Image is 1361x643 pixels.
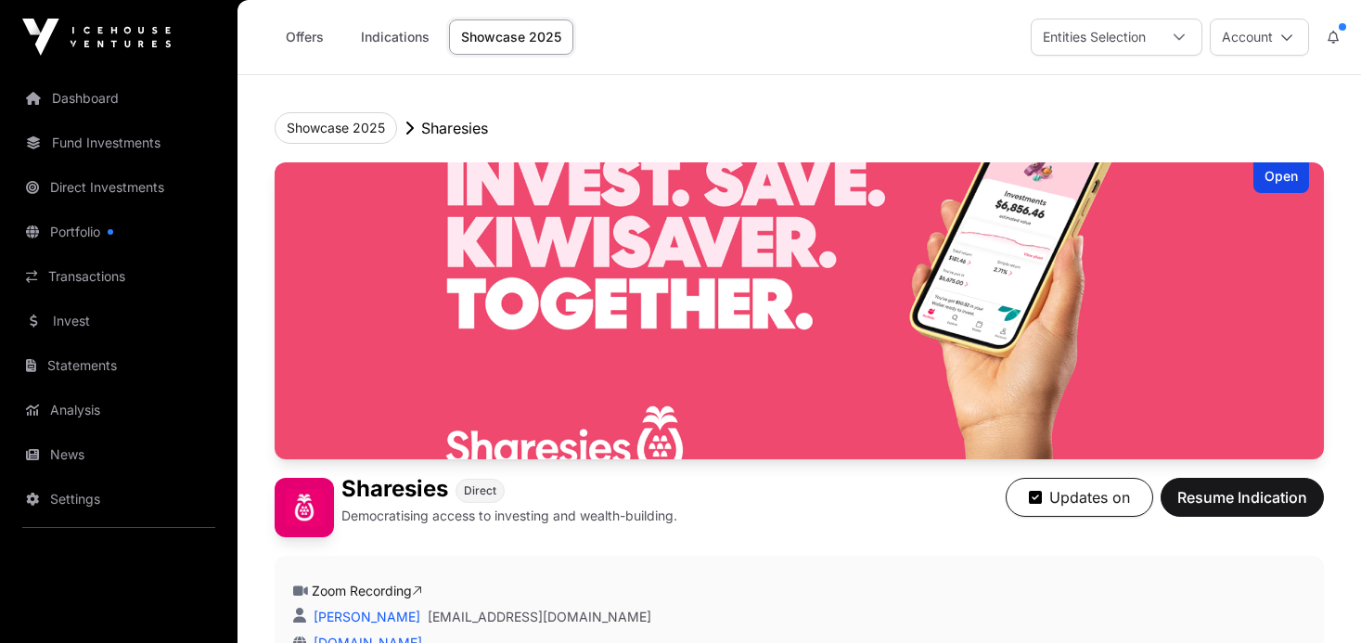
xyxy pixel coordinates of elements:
[15,479,223,520] a: Settings
[15,78,223,119] a: Dashboard
[15,256,223,297] a: Transactions
[15,122,223,163] a: Fund Investments
[310,609,420,624] a: [PERSON_NAME]
[1268,554,1361,643] iframe: Chat Widget
[15,345,223,386] a: Statements
[1177,486,1307,508] span: Resume Indication
[1253,162,1309,193] div: Open
[275,112,397,144] button: Showcase 2025
[449,19,573,55] a: Showcase 2025
[15,301,223,341] a: Invest
[312,583,422,598] a: Zoom Recording
[15,434,223,475] a: News
[341,507,677,525] p: Democratising access to investing and wealth-building.
[22,19,171,56] img: Icehouse Ventures Logo
[464,483,496,498] span: Direct
[15,167,223,208] a: Direct Investments
[421,117,488,139] p: Sharesies
[15,390,223,431] a: Analysis
[275,478,334,537] img: Sharesies
[428,608,651,626] a: [EMAIL_ADDRESS][DOMAIN_NAME]
[349,19,442,55] a: Indications
[1161,478,1324,517] button: Resume Indication
[341,478,448,503] h1: Sharesies
[1032,19,1157,55] div: Entities Selection
[1006,478,1153,517] button: Updates on
[15,212,223,252] a: Portfolio
[267,19,341,55] a: Offers
[1210,19,1309,56] button: Account
[275,162,1324,459] img: Sharesies
[1161,496,1324,515] a: Resume Indication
